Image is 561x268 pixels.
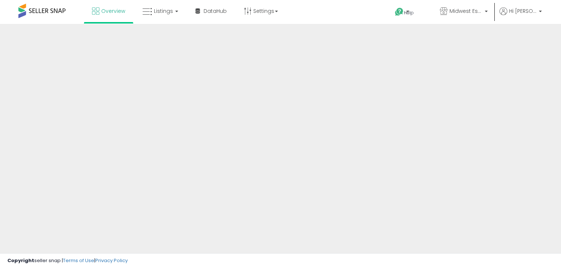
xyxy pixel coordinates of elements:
span: Listings [154,7,173,15]
span: Midwest Estore [449,7,483,15]
i: Get Help [395,7,404,17]
span: Hi [PERSON_NAME] [509,7,537,15]
strong: Copyright [7,257,34,264]
a: Hi [PERSON_NAME] [500,7,542,24]
a: Terms of Use [63,257,94,264]
a: Help [389,2,428,24]
span: Overview [101,7,125,15]
a: Privacy Policy [95,257,128,264]
span: DataHub [204,7,227,15]
div: seller snap | | [7,257,128,264]
span: Help [404,10,414,16]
